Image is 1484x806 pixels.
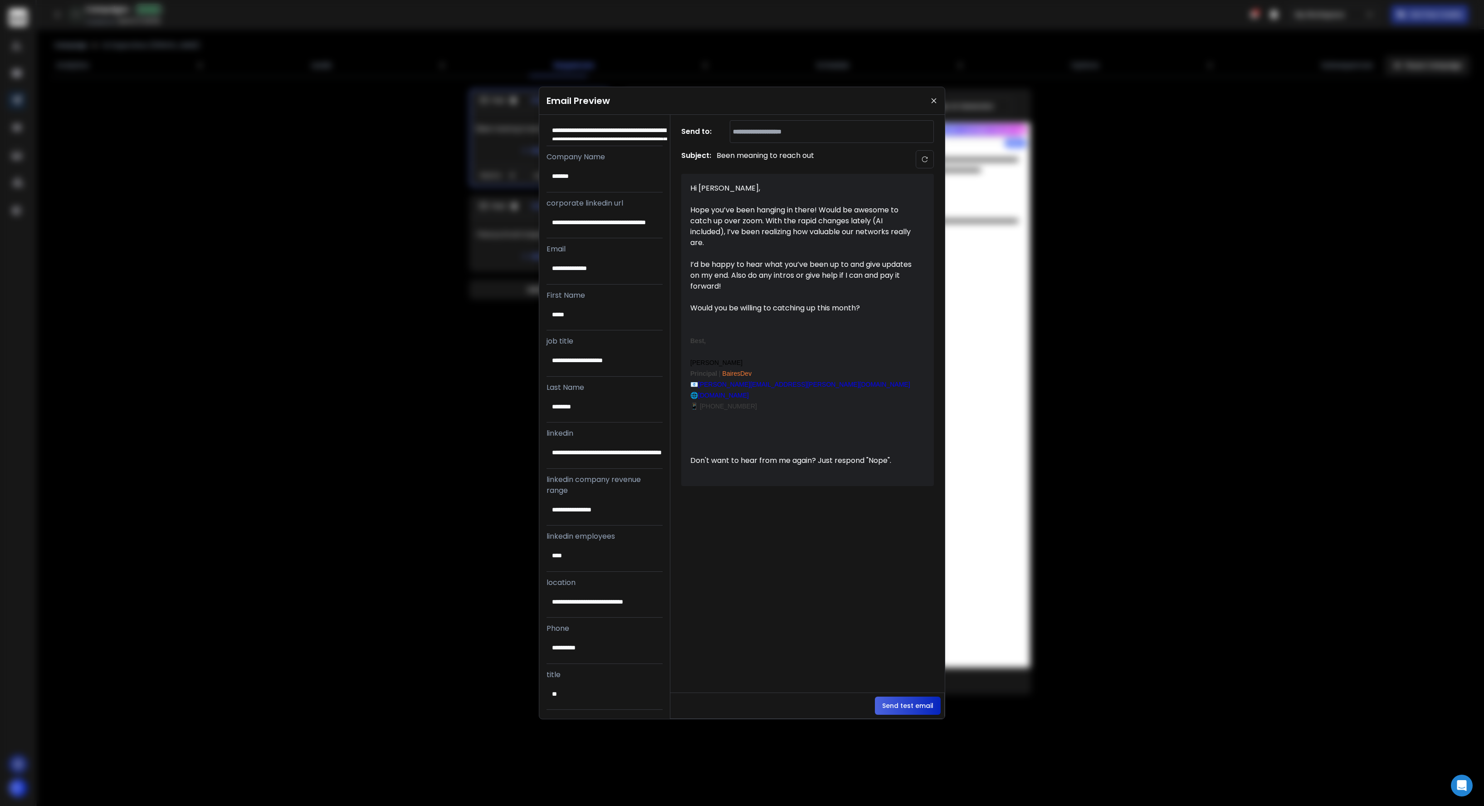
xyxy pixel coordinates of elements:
p: First Name [547,290,663,301]
p: linkedin [547,428,663,439]
strong: Best, [690,337,706,344]
span: 🌐 [690,392,698,399]
div: Don't want to hear from me again? Just respond "Nope". [690,455,917,466]
h1: Send to: [681,126,718,137]
span: BairesDev [722,370,752,377]
div: Open Intercom Messenger [1451,775,1473,796]
h1: Subject: [681,150,711,168]
p: location [547,577,663,588]
p: corporate linkedin url [547,198,663,209]
p: linkedin company revenue range [547,474,663,496]
p: Email [547,244,663,255]
span: 📱 [PHONE_NUMBER] [690,403,757,410]
p: Last Name [547,382,663,393]
div: Would you be willing to catching up this month? [690,303,917,324]
div: Hope you’ve been hanging in there! Would be awesome to catch up over zoom. With the rapid changes... [690,205,917,248]
p: title [547,669,663,680]
div: Hi [PERSON_NAME], [690,183,917,194]
h1: Email Preview [547,94,610,107]
strong: Principal [690,370,717,377]
a: [PERSON_NAME][EMAIL_ADDRESS][PERSON_NAME][DOMAIN_NAME] [698,381,910,388]
div: I’d be happy to hear what you’ve been up to and give updates on my end. Also do any intros or giv... [690,259,917,303]
span: [PERSON_NAME] [690,359,742,366]
a: [DOMAIN_NAME] [698,392,749,399]
p: Been meaning to reach out [717,150,814,168]
p: Phone [547,623,663,634]
p: linkedin employees [547,531,663,542]
span: | [690,370,752,377]
p: job title [547,336,663,347]
span: 📧 [690,381,698,388]
p: Company Name [547,152,663,162]
button: Send test email [875,697,941,715]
